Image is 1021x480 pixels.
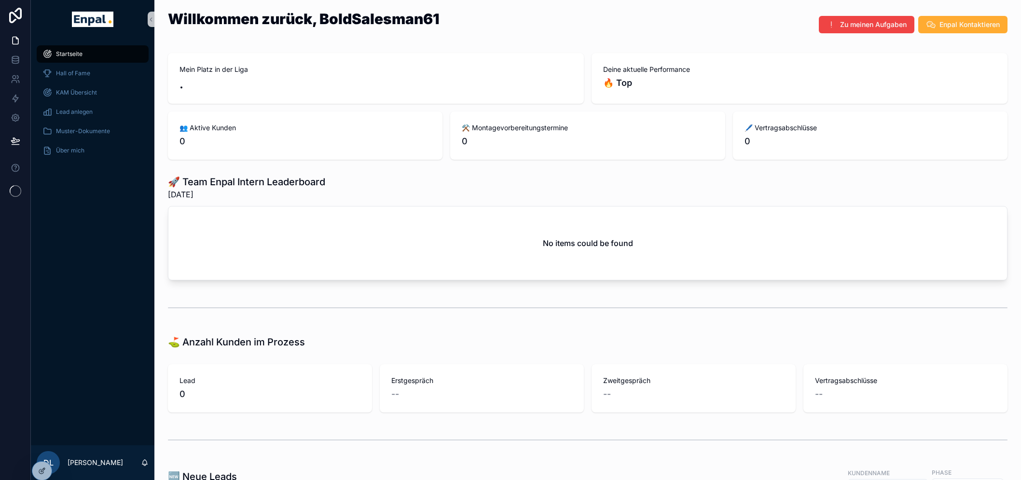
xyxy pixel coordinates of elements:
span: Hall of Fame [56,69,90,77]
span: -- [815,387,823,401]
span: Erstgespräch [391,376,572,385]
h1: ⛳ Anzahl Kunden im Prozess [168,335,305,349]
span: ⚒️ Montagevorbereitungstermine [462,123,713,133]
a: Hall of Fame [37,65,149,82]
span: 🖊️ Vertragsabschlüsse [745,123,996,133]
span: -- [391,387,399,401]
h1: Willkommen zurück, BoldSalesman61 [168,12,440,26]
p: [PERSON_NAME] [68,458,123,467]
span: 👥 Aktive Kunden [179,123,431,133]
a: Lead anlegen [37,103,149,121]
span: DL [43,457,54,468]
span: Enpal Kontaktieren [939,20,1000,29]
a: KAM Übersicht [37,84,149,101]
span: 0 [745,135,996,148]
span: Über mich [56,147,84,154]
span: Vertragsabschlüsse [815,376,996,385]
span: -- [603,387,611,401]
span: Mein Platz in der Liga [179,65,572,74]
span: 0 [179,135,431,148]
a: Muster-Dokumente [37,123,149,140]
span: Lead [179,376,360,385]
span: Lead anlegen [56,108,93,116]
span: Zweitgespräch [603,376,784,385]
span: Deine aktuelle Performance [603,65,996,74]
button: Zu meinen Aufgaben [819,16,914,33]
h2: . [179,76,572,92]
span: 0 [462,135,713,148]
div: scrollable content [31,39,154,172]
a: Über mich [37,142,149,159]
span: KAM Übersicht [56,89,97,96]
img: App logo [72,12,113,27]
h1: 🚀 Team Enpal Intern Leaderboard [168,175,325,189]
label: Kundenname [848,468,890,477]
span: [DATE] [168,189,325,200]
span: 0 [179,387,360,401]
a: Startseite [37,45,149,63]
span: Startseite [56,50,83,58]
span: Zu meinen Aufgaben [840,20,907,29]
h2: No items could be found [543,237,633,249]
button: Enpal Kontaktieren [918,16,1007,33]
label: Phase [932,468,952,477]
strong: 🔥 Top [603,78,632,88]
span: Muster-Dokumente [56,127,110,135]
